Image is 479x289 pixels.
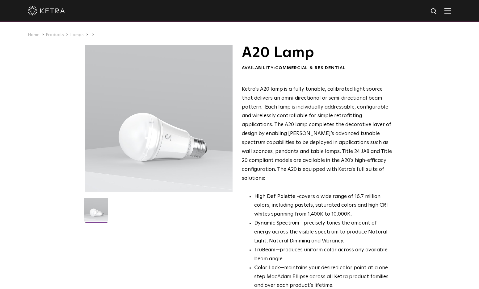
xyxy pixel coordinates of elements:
div: Availability: [242,65,392,71]
p: covers a wide range of 16.7 million colors, including pastels, saturated colors and high CRI whit... [254,192,392,219]
a: Home [28,33,40,37]
h1: A20 Lamp [242,45,392,60]
li: —produces uniform color across any available beam angle. [254,246,392,264]
a: Products [46,33,64,37]
strong: High Def Palette - [254,194,299,199]
a: Lamps [70,33,84,37]
img: Hamburger%20Nav.svg [444,8,451,14]
strong: TruBeam [254,247,275,253]
img: search icon [430,8,438,15]
span: Commercial & Residential [275,66,346,70]
li: —precisely tunes the amount of energy across the visible spectrum to produce Natural Light, Natur... [254,219,392,246]
img: A20-Lamp-2021-Web-Square [84,198,108,226]
span: Ketra's A20 lamp is a fully tunable, calibrated light source that delivers an omni-directional or... [242,87,392,181]
strong: Dynamic Spectrum [254,221,299,226]
img: ketra-logo-2019-white [28,6,65,15]
strong: Color Lock [254,265,280,270]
